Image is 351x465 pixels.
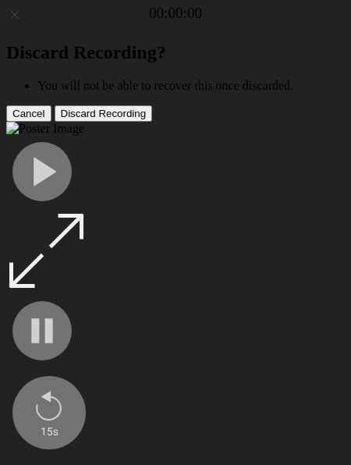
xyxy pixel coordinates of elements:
li: You will not be able to recover this once discarded. [37,79,345,93]
button: Cancel [6,105,51,122]
img: Poster Image [6,122,84,136]
button: Discard Recording [55,105,153,122]
h2: Discard Recording? [6,42,345,63]
a: 00:00:00 [149,5,202,22]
